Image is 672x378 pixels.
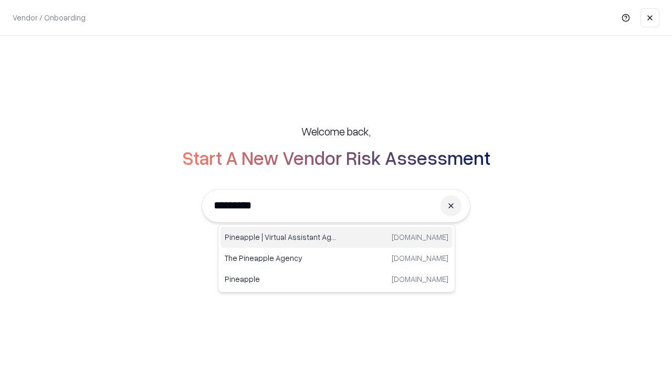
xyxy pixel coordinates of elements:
p: The Pineapple Agency [225,253,337,264]
p: [DOMAIN_NAME] [392,253,448,264]
div: Suggestions [218,224,455,292]
p: [DOMAIN_NAME] [392,274,448,285]
p: Pineapple | Virtual Assistant Agency [225,232,337,243]
h2: Start A New Vendor Risk Assessment [182,147,490,168]
p: Pineapple [225,274,337,285]
p: Vendor / Onboarding [13,12,86,23]
h5: Welcome back, [301,124,371,139]
p: [DOMAIN_NAME] [392,232,448,243]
